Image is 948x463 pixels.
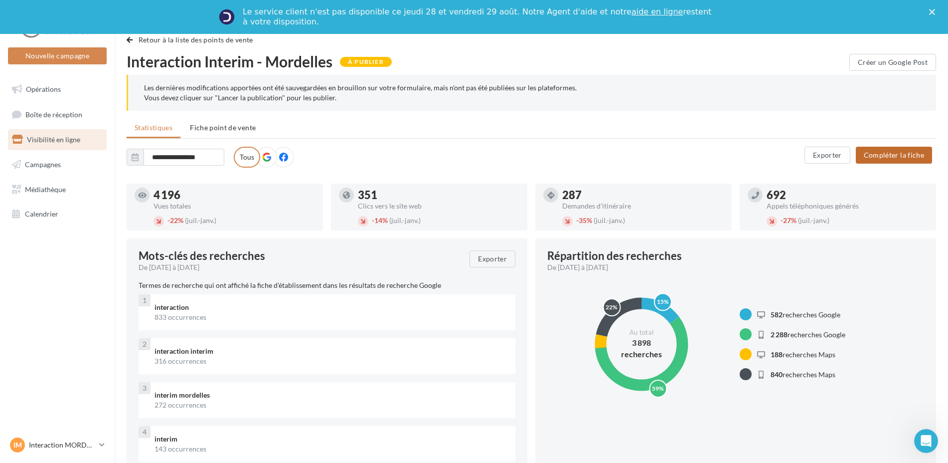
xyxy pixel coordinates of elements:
[155,390,507,400] div: interim mordelles
[127,54,332,69] span: Interaction Interim - Mordelles
[155,302,507,312] div: interaction
[139,426,151,438] div: 4
[576,216,579,225] span: -
[562,203,724,210] div: Demandes d'itinéraire
[25,210,58,218] span: Calendrier
[849,54,936,71] button: Créer un Google Post
[139,250,265,261] span: Mots-clés des recherches
[771,370,783,379] span: 840
[219,9,235,25] img: Profile image for Service-Client
[167,216,183,225] span: 22%
[167,216,170,225] span: -
[185,216,216,225] span: (juil.-janv.)
[547,262,916,272] div: De [DATE] à [DATE]
[155,400,507,410] div: 272 occurrences
[154,190,315,201] div: 4 196
[29,440,95,450] p: Interaction MORDELLES
[856,147,932,164] button: Compléter la fiche
[139,294,151,306] div: 1
[804,147,850,164] button: Exporter
[155,356,507,366] div: 316 occurrences
[8,436,107,455] a: IM Interaction MORDELLES
[372,216,388,225] span: 14%
[144,83,920,103] div: Les dernières modifications apportées ont été sauvegardées en brouillon sur votre formulaire, mai...
[6,154,109,175] a: Campagnes
[27,135,80,144] span: Visibilité en ligne
[358,190,519,201] div: 351
[771,370,835,379] span: recherches Maps
[155,444,507,454] div: 143 occurrences
[139,382,151,394] div: 3
[771,330,788,339] span: 2 288
[781,216,783,225] span: -
[155,434,507,444] div: interim
[771,350,835,359] span: recherches Maps
[929,9,939,15] div: Fermer
[372,216,374,225] span: -
[798,216,829,225] span: (juil.-janv.)
[6,129,109,150] a: Visibilité en ligne
[6,79,109,100] a: Opérations
[389,216,421,225] span: (juil.-janv.)
[243,7,713,27] div: Le service client n'est pas disponible ce jeudi 28 et vendredi 29 août. Notre Agent d'aide et not...
[771,330,845,339] span: recherches Google
[127,34,257,46] button: Retour à la liste des points de vente
[576,216,592,225] span: 35%
[6,179,109,200] a: Médiathèque
[547,250,682,261] div: Répartition des recherches
[25,160,61,169] span: Campagnes
[190,123,256,132] span: Fiche point de vente
[6,204,109,225] a: Calendrier
[470,250,515,267] button: Exporter
[25,110,82,118] span: Boîte de réception
[632,7,683,16] a: aide en ligne
[234,147,260,168] label: Tous
[358,203,519,210] div: Clics vers le site web
[139,35,253,44] span: Retour à la liste des points de vente
[155,312,507,322] div: 833 occurrences
[25,185,66,193] span: Médiathèque
[852,150,936,159] a: Compléter la fiche
[139,280,515,290] p: Termes de recherche qui ont affiché la fiche d'établissement dans les résultats de recherche Google
[767,190,928,201] div: 692
[13,440,22,450] span: IM
[914,429,938,453] iframe: Intercom live chat
[155,346,507,356] div: interaction interim
[6,104,109,125] a: Boîte de réception
[562,190,724,201] div: 287
[767,203,928,210] div: Appels téléphoniques générés
[594,216,625,225] span: (juil.-janv.)
[154,203,315,210] div: Vues totales
[771,310,840,319] span: recherches Google
[8,47,107,64] button: Nouvelle campagne
[139,338,151,350] div: 2
[771,310,783,319] span: 582
[26,85,61,93] span: Opérations
[771,350,783,359] span: 188
[139,262,462,272] div: De [DATE] à [DATE]
[340,57,392,67] div: À publier
[781,216,796,225] span: 27%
